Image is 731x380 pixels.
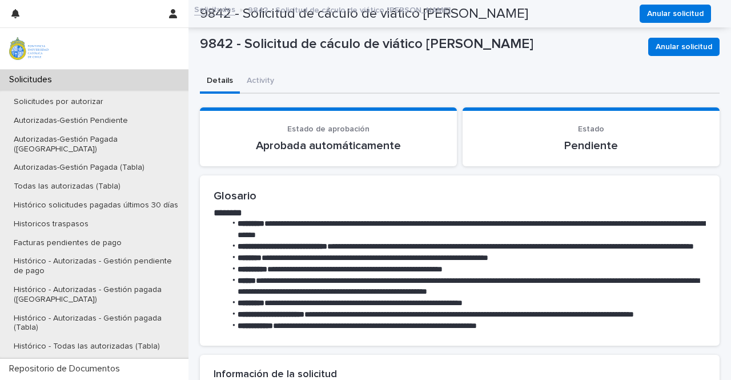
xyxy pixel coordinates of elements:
[200,36,639,53] p: 9842 - Solicitud de cáculo de viático [PERSON_NAME]
[5,163,154,173] p: Autorizadas-Gestión Pagada (Tabla)
[214,139,443,153] p: Aprobada automáticamente
[656,41,712,53] span: Anular solicitud
[5,219,98,229] p: Historicos traspasos
[248,3,451,15] p: 9842 - Solicitud de cáculo de viático [PERSON_NAME]
[5,182,130,191] p: Todas las autorizadas (Tabla)
[214,189,706,203] h2: Glosario
[5,257,188,276] p: Histórico - Autorizadas - Gestión pendiente de pago
[5,97,113,107] p: Solicitudes por autorizar
[578,125,604,133] span: Estado
[5,314,188,333] p: Histórico - Autorizadas - Gestión pagada (Tabla)
[476,139,706,153] p: Pendiente
[200,70,240,94] button: Details
[5,74,61,85] p: Solicitudes
[5,342,169,351] p: Histórico - Todas las autorizadas (Tabla)
[5,363,129,374] p: Repositorio de Documentos
[194,2,235,15] a: Solicitudes
[240,70,281,94] button: Activity
[9,37,49,60] img: iqsleoUpQLaG7yz5l0jK
[5,135,188,154] p: Autorizadas-Gestión Pagada ([GEOGRAPHIC_DATA])
[5,238,131,248] p: Facturas pendientes de pago
[287,125,369,133] span: Estado de aprobación
[648,38,720,56] button: Anular solicitud
[5,285,188,305] p: Histórico - Autorizadas - Gestión pagada ([GEOGRAPHIC_DATA])
[5,116,137,126] p: Autorizadas-Gestión Pendiente
[5,201,187,210] p: Histórico solicitudes pagadas últimos 30 días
